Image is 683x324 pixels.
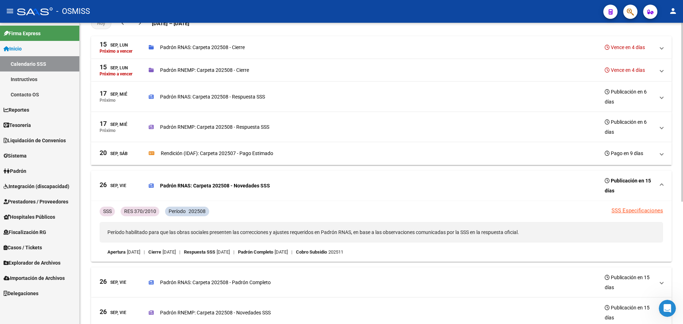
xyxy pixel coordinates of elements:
[328,248,343,256] p: 202511
[100,278,107,285] span: 26
[124,207,156,215] p: RES 370/2010
[659,300,676,317] iframe: Intercom live chat
[100,128,116,133] p: Próximo
[91,36,672,59] mat-expansion-panel-header: 15Sep, LunPróximo a vencerPadrón RNAS: Carpeta 202508 - CierreVence en 4 días
[4,259,60,267] span: Explorador de Archivos
[100,150,107,156] span: 20
[4,152,27,160] span: Sistema
[238,248,273,256] p: Padrón Completo
[91,112,672,142] mat-expansion-panel-header: 17Sep, MiéPróximoPadrón RNEMP: Carpeta 202508 - Respuesta SSSPublicación en 6 días
[605,272,655,292] h3: Publicación en 15 días
[233,248,234,256] span: |
[100,150,128,157] div: Sep, Sáb
[91,267,672,298] mat-expansion-panel-header: 26Sep, ViePadrón RNAS: Carpeta 202508 - Padrón CompletoPublicación en 15 días
[91,82,672,112] mat-expansion-panel-header: 17Sep, MiéPróximoPadrón RNAS: Carpeta 202508 - Respuesta SSSPublicación en 6 días
[291,248,292,256] span: |
[160,43,245,51] p: Padrón RNAS: Carpeta 202508 - Cierre
[4,106,29,114] span: Reportes
[100,49,132,54] p: Próximo a vencer
[136,20,143,27] mat-icon: chevron_right
[56,4,90,19] span: - OSMISS
[275,248,288,256] p: [DATE]
[107,248,126,256] p: Apertura
[160,93,265,101] p: Padrón RNAS: Carpeta 202508 - Respuesta SSS
[100,182,107,188] span: 26
[100,309,126,316] div: Sep, Vie
[4,228,46,236] span: Fiscalización RG
[91,59,672,82] mat-expansion-panel-header: 15Sep, LunPróximo a vencerPadrón RNEMP: Carpeta 202508 - CierreVence en 4 días
[119,20,126,27] mat-icon: chevron_left
[127,248,140,256] p: [DATE]
[605,303,655,323] h3: Publicación en 15 días
[160,309,271,317] p: Padrón RNEMP: Carpeta 202508 - Novedades SSS
[4,167,26,175] span: Padrón
[100,309,107,315] span: 26
[179,248,180,256] span: |
[100,41,128,49] div: Sep, Lun
[152,20,189,27] span: [DATE] – [DATE]
[605,87,655,107] h3: Publicación en 6 días
[605,42,645,52] h3: Vence en 4 días
[4,30,41,37] span: Firma Express
[217,248,230,256] p: [DATE]
[160,123,269,131] p: Padrón RNEMP: Carpeta 202508 - Respuesta SSS
[100,222,663,243] p: Período habilitado para que las obras sociales presenten las correcciones y ajustes requeridos en...
[605,148,643,158] h3: Pago en 9 días
[4,182,69,190] span: Integración (discapacidad)
[100,64,128,71] div: Sep, Lun
[100,90,127,98] div: Sep, Mié
[100,71,132,76] p: Próximo a vencer
[144,248,145,256] span: |
[91,142,672,165] mat-expansion-panel-header: 20Sep, SábRendición (IDAF): Carpeta 202507 - Pago EstimadoPago en 9 días
[4,213,55,221] span: Hospitales Públicos
[4,274,65,282] span: Importación de Archivos
[184,248,215,256] p: Respuesta SSS
[4,45,22,53] span: Inicio
[160,66,249,74] p: Padrón RNEMP: Carpeta 202508 - Cierre
[4,121,31,129] span: Tesorería
[91,18,111,29] button: Hoy
[103,207,112,215] p: SSS
[169,207,186,215] p: Período
[161,149,273,157] p: Rendición (IDAF): Carpeta 202507 - Pago Estimado
[100,64,107,70] span: 15
[100,182,126,189] div: Sep, Vie
[100,90,107,97] span: 17
[100,98,116,103] p: Próximo
[160,278,271,286] p: Padrón RNAS: Carpeta 202508 - Padrón Completo
[4,198,68,206] span: Prestadores / Proveedores
[4,290,38,297] span: Delegaciones
[163,248,176,256] p: [DATE]
[91,201,672,262] div: 26Sep, ViePadrón RNAS: Carpeta 202508 - Novedades SSSPublicación en 15 días
[611,207,663,214] a: SSS Especificaciones
[160,182,270,190] p: Padrón RNAS: Carpeta 202508 - Novedades SSS
[148,248,161,256] p: Cierre
[669,7,677,15] mat-icon: person
[100,121,107,127] span: 17
[91,171,672,201] mat-expansion-panel-header: 26Sep, ViePadrón RNAS: Carpeta 202508 - Novedades SSSPublicación en 15 días
[100,121,127,128] div: Sep, Mié
[189,207,206,215] p: 202508
[296,248,327,256] p: Cobro Subsidio
[100,41,107,48] span: 15
[605,176,655,196] h3: Publicación en 15 días
[4,137,66,144] span: Liquidación de Convenios
[4,244,42,251] span: Casos / Tickets
[605,117,655,137] h3: Publicación en 6 días
[605,65,645,75] h3: Vence en 4 días
[100,278,126,286] div: Sep, Vie
[6,7,14,15] mat-icon: menu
